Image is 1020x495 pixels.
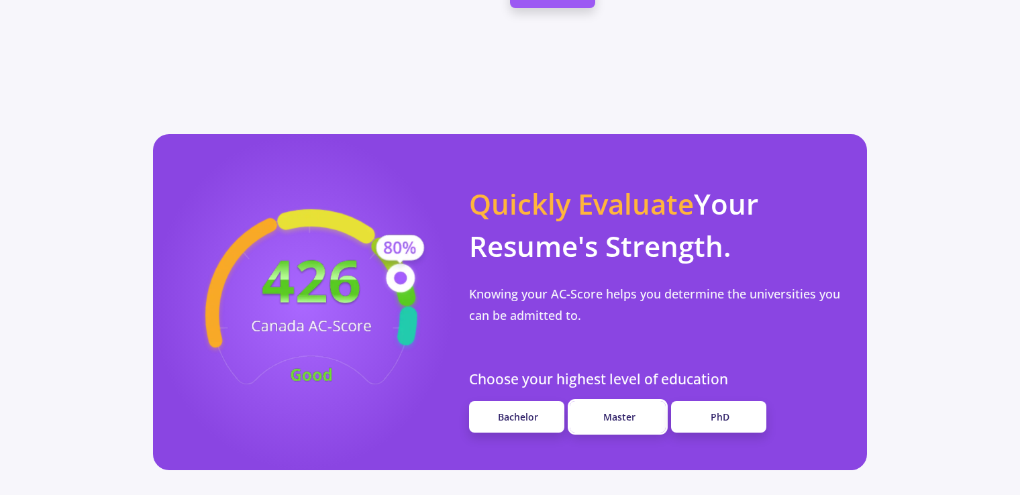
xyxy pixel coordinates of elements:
a: PhD [671,401,766,433]
img: acscore [155,188,468,415]
a: Master [570,401,665,433]
p: Knowing your AC-Score helps you determine the universities you can be admitted to. [469,283,851,327]
span: PhD [711,410,729,423]
span: Bachelor [498,410,538,423]
a: Bachelor [469,401,564,433]
p: Choose your highest level of education [469,369,851,390]
span: Quickly Evaluate [469,184,694,223]
span: Master [603,410,635,423]
p: Your Resume's Strength. [469,182,851,267]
